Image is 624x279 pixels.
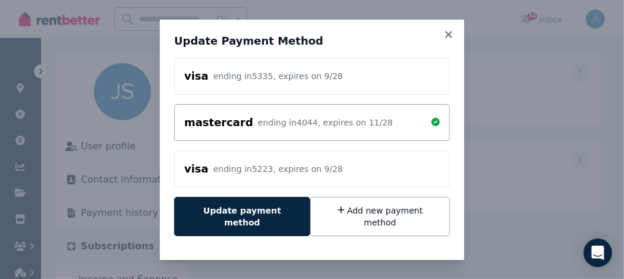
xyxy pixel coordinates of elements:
[213,163,343,175] div: ending in 5223 , expires on 9 / 28
[184,161,209,177] div: visa
[310,197,450,236] button: Add new payment method
[184,114,253,131] div: mastercard
[184,68,209,84] div: visa
[584,239,612,267] div: Open Intercom Messenger
[174,197,310,236] button: Update payment method
[258,117,393,128] div: ending in 4044 , expires on 11 / 28
[174,34,450,48] h3: Update Payment Method
[213,70,343,82] div: ending in 5335 , expires on 9 / 28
